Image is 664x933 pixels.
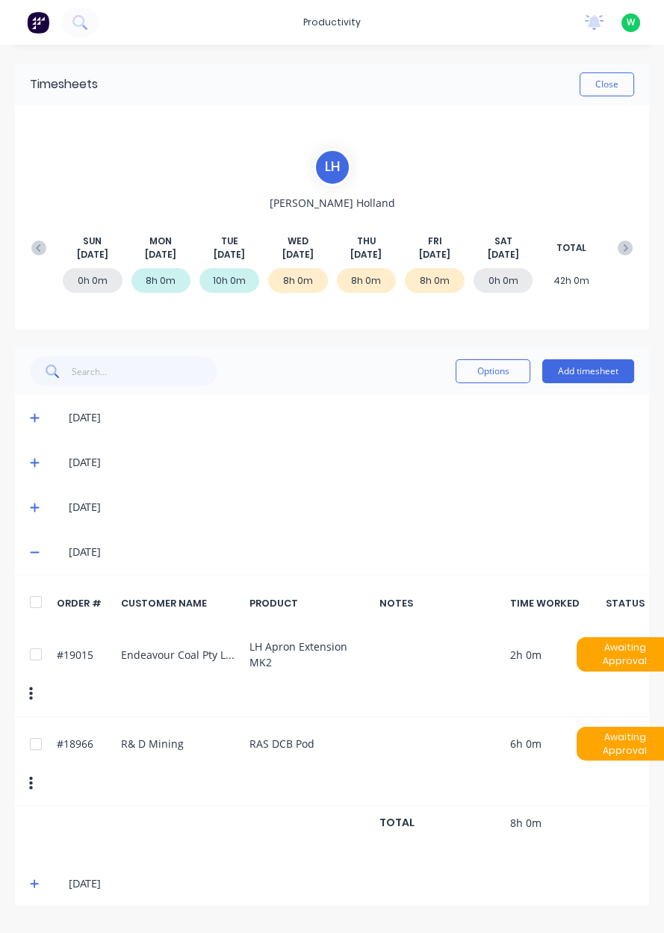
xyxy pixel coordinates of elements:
span: [DATE] [350,248,382,261]
div: 8h 0m [337,268,397,293]
span: SAT [494,235,512,248]
div: PRODUCT [249,596,371,610]
div: CUSTOMER NAME [121,596,241,610]
div: 0h 0m [63,268,122,293]
div: [DATE] [69,409,634,426]
div: 8h 0m [405,268,465,293]
div: 42h 0m [542,268,601,293]
input: Search... [72,356,217,386]
div: STATUS [615,596,634,610]
span: [DATE] [419,248,450,261]
button: Close [580,72,634,96]
div: [DATE] [69,875,634,892]
span: [DATE] [488,248,519,261]
div: [DATE] [69,544,634,560]
span: MON [149,235,172,248]
button: Options [456,359,530,383]
span: TOTAL [556,241,586,255]
div: productivity [296,11,368,34]
span: [DATE] [282,248,314,261]
span: W [627,16,635,29]
div: 10h 0m [199,268,259,293]
div: ORDER # [57,596,113,610]
span: TUE [221,235,238,248]
div: NOTES [379,596,501,610]
div: Timesheets [30,75,98,93]
div: 8h 0m [131,268,191,293]
div: TIME WORKED [510,596,607,610]
span: WED [288,235,308,248]
img: Factory [27,11,49,34]
span: FRI [427,235,441,248]
div: 0h 0m [474,268,533,293]
span: THU [357,235,376,248]
span: [DATE] [145,248,176,261]
span: [PERSON_NAME] Holland [270,195,395,211]
div: [DATE] [69,454,634,471]
div: 8h 0m [268,268,328,293]
button: Add timesheet [542,359,634,383]
div: [DATE] [69,499,634,515]
span: [DATE] [214,248,245,261]
div: L H [314,149,351,186]
span: [DATE] [77,248,108,261]
span: SUN [83,235,102,248]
